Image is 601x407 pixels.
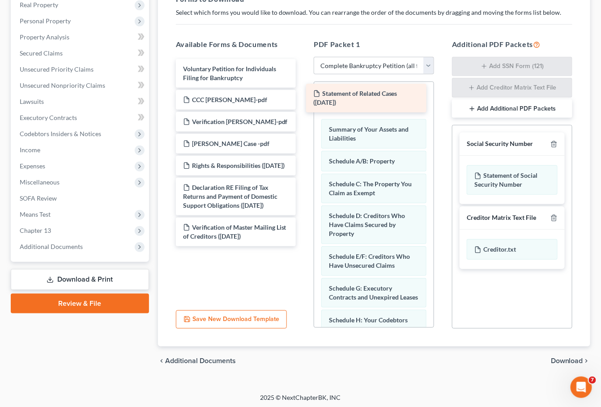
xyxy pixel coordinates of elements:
span: Additional Documents [165,357,236,364]
span: [PERSON_NAME] Case -pdf [192,140,269,147]
iframe: Intercom live chat [571,377,592,398]
span: Schedule C: The Property You Claim as Exempt [329,180,412,197]
a: Executory Contracts [13,110,149,126]
a: Review & File [11,294,149,313]
span: Executory Contracts [20,114,77,121]
button: Add Additional PDF Packets [452,99,572,118]
span: SOFA Review [20,194,57,202]
span: Property Analysis [20,33,69,41]
span: Schedule A/B: Property [329,157,395,165]
span: Secured Claims [20,49,63,57]
span: Download [551,357,583,364]
span: Real Property [20,1,58,9]
h5: Additional PDF Packets [452,39,572,50]
div: Creditor Matrix Text File [467,214,536,222]
span: Verification [PERSON_NAME]-pdf [192,118,288,125]
span: Schedule G: Executory Contracts and Unexpired Leases [329,284,418,301]
span: Voluntary Petition for Individuals Filing for Bankruptcy [183,65,276,81]
div: Social Security Number [467,140,533,148]
a: Unsecured Priority Claims [13,61,149,77]
span: Schedule E/F: Creditors Who Have Unsecured Claims [329,253,410,269]
button: Add SSN Form (121) [452,57,572,77]
span: Codebtors Insiders & Notices [20,130,101,137]
span: Schedule H: Your Codebtors [329,316,408,324]
span: Additional Documents [20,243,83,250]
h5: PDF Packet 1 [314,39,434,50]
a: Download & Print [11,269,149,290]
span: Declaration RE Filing of Tax Returns and Payment of Domestic Support Obligations ([DATE]) [183,184,277,209]
span: CCC [PERSON_NAME]-pdf [192,96,267,103]
p: Select which forms you would like to download. You can rearrange the order of the documents by dr... [176,8,572,17]
span: Verification of Master Mailing List of Creditors ([DATE]) [183,223,286,240]
i: chevron_right [583,357,590,364]
a: Secured Claims [13,45,149,61]
span: Statement of Related Cases ([DATE]) [313,90,397,106]
span: Summary of Your Assets and Liabilities [329,125,409,142]
span: Personal Property [20,17,71,25]
i: chevron_left [158,357,165,364]
a: SOFA Review [13,190,149,206]
span: 7 [589,377,596,384]
span: Unsecured Priority Claims [20,65,94,73]
span: Income [20,146,40,154]
span: Means Test [20,210,51,218]
button: Save New Download Template [176,310,287,329]
span: Unsecured Nonpriority Claims [20,81,105,89]
button: Download chevron_right [551,357,590,364]
span: Lawsuits [20,98,44,105]
span: Rights & Responsibilities ([DATE]) [192,162,285,169]
a: Unsecured Nonpriority Claims [13,77,149,94]
span: Chapter 13 [20,227,51,234]
div: Creditor.txt [467,239,558,260]
h5: Available Forms & Documents [176,39,296,50]
span: Schedule D: Creditors Who Have Claims Secured by Property [329,212,405,237]
a: chevron_left Additional Documents [158,357,236,364]
a: Lawsuits [13,94,149,110]
span: Expenses [20,162,45,170]
a: Property Analysis [13,29,149,45]
span: Miscellaneous [20,178,60,186]
button: Add Creditor Matrix Text File [452,78,572,98]
div: Statement of Social Security Number [467,165,558,195]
